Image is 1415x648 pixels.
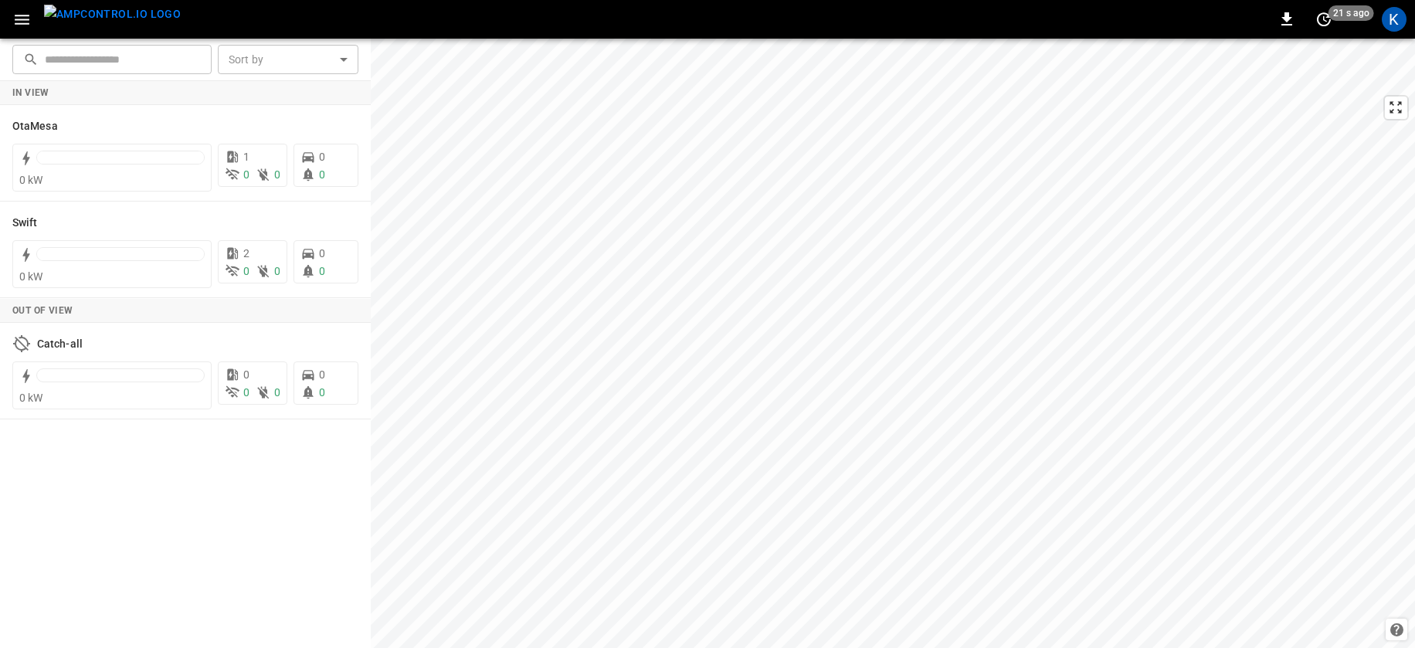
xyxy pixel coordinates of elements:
strong: Out of View [12,305,73,316]
div: profile-icon [1382,7,1407,32]
span: 0 [319,168,325,181]
strong: In View [12,87,49,98]
span: 0 [319,247,325,260]
h6: Swift [12,215,38,232]
span: 0 [319,151,325,163]
span: 0 [274,168,280,181]
h6: Catch-all [37,336,83,353]
span: 0 [319,368,325,381]
button: set refresh interval [1312,7,1336,32]
span: 0 kW [19,270,43,283]
span: 0 [274,386,280,399]
span: 0 [243,168,249,181]
span: 0 kW [19,174,43,186]
img: ampcontrol.io logo [44,5,181,24]
span: 0 [243,368,249,381]
canvas: Map [371,39,1415,648]
span: 21 s ago [1328,5,1374,21]
span: 0 [243,265,249,277]
h6: OtaMesa [12,118,58,135]
span: 0 [319,386,325,399]
span: 0 [319,265,325,277]
span: 0 [274,265,280,277]
span: 2 [243,247,249,260]
span: 0 kW [19,392,43,404]
span: 1 [243,151,249,163]
span: 0 [243,386,249,399]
